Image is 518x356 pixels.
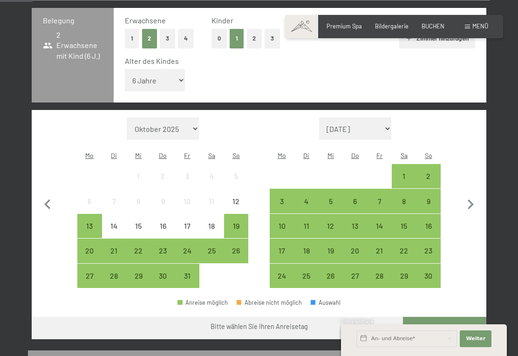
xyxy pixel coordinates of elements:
[211,16,233,25] span: Kinder
[417,172,439,195] div: 2
[271,272,293,294] div: 24
[343,239,367,263] div: Anreise möglich
[368,214,392,238] div: Anreise möglich
[102,214,126,238] div: Anreise nicht möglich
[200,247,223,269] div: 25
[127,247,150,269] div: 22
[224,239,248,263] div: Sun Oct 26 2025
[224,189,248,213] div: Sun Oct 12 2025
[150,164,175,188] div: Anreise nicht möglich
[78,272,101,294] div: 27
[343,189,367,213] div: Anreise möglich
[416,264,440,288] div: Anreise möglich
[303,151,309,159] abbr: Dienstag
[368,264,392,288] div: Anreise möglich
[175,164,199,188] div: Anreise nicht möglich
[77,264,102,288] div: Anreise möglich
[341,319,373,324] span: Schnellanfrage
[416,214,440,238] div: Anreise möglich
[176,247,198,269] div: 24
[126,239,150,263] div: Wed Oct 22 2025
[126,164,150,188] div: Anreise nicht möglich
[77,239,102,263] div: Mon Oct 20 2025
[103,247,125,269] div: 21
[344,222,366,245] div: 13
[175,264,199,288] div: Anreise möglich
[126,189,150,213] div: Wed Oct 08 2025
[472,22,488,30] span: Menü
[127,198,150,220] div: 8
[392,214,416,238] div: Sat Nov 15 2025
[224,164,248,188] div: Sun Oct 05 2025
[77,239,102,263] div: Anreise möglich
[270,264,294,288] div: Mon Nov 24 2025
[224,214,248,238] div: Sun Oct 19 2025
[344,198,366,220] div: 6
[368,198,391,220] div: 7
[320,222,342,245] div: 12
[224,239,248,263] div: Anreise möglich
[343,189,367,213] div: Thu Nov 06 2025
[416,264,440,288] div: Sun Nov 30 2025
[125,29,139,48] button: 1
[368,239,392,263] div: Anreise möglich
[126,239,150,263] div: Anreise möglich
[401,151,408,159] abbr: Samstag
[151,222,174,245] div: 16
[135,151,142,159] abbr: Mittwoch
[417,247,439,269] div: 23
[270,214,294,238] div: Mon Nov 10 2025
[176,222,198,245] div: 17
[416,239,440,263] div: Anreise möglich
[126,164,150,188] div: Wed Oct 01 2025
[270,214,294,238] div: Anreise möglich
[150,264,175,288] div: Thu Oct 30 2025
[368,214,392,238] div: Fri Nov 14 2025
[103,198,125,220] div: 7
[295,222,317,245] div: 11
[375,22,409,30] a: Bildergalerie
[416,189,440,213] div: Sun Nov 09 2025
[343,264,367,288] div: Anreise möglich
[184,151,190,159] abbr: Freitag
[211,29,227,48] button: 0
[175,239,199,263] div: Fri Oct 24 2025
[368,247,391,269] div: 21
[368,239,392,263] div: Fri Nov 21 2025
[393,222,415,245] div: 15
[344,247,366,269] div: 20
[102,239,126,263] div: Anreise möglich
[150,264,175,288] div: Anreise möglich
[77,264,102,288] div: Mon Oct 27 2025
[271,247,293,269] div: 17
[237,300,302,306] div: Abreise nicht möglich
[150,239,175,263] div: Anreise möglich
[151,198,174,220] div: 9
[151,172,174,195] div: 2
[151,247,174,269] div: 23
[461,117,480,288] button: Nächster Monat
[77,214,102,238] div: Mon Oct 13 2025
[319,214,343,238] div: Wed Nov 12 2025
[294,189,318,213] div: Anreise möglich
[320,247,342,269] div: 19
[294,264,318,288] div: Tue Nov 25 2025
[416,164,440,188] div: Anreise möglich
[368,272,391,294] div: 28
[200,222,223,245] div: 18
[199,189,224,213] div: Sat Oct 11 2025
[247,29,262,48] button: 2
[208,151,215,159] abbr: Samstag
[175,239,199,263] div: Anreise möglich
[344,272,366,294] div: 27
[102,189,126,213] div: Tue Oct 07 2025
[199,214,224,238] div: Anreise nicht möglich
[294,189,318,213] div: Tue Nov 04 2025
[150,164,175,188] div: Thu Oct 02 2025
[175,164,199,188] div: Fri Oct 03 2025
[38,117,57,288] button: Vorheriger Monat
[416,164,440,188] div: Sun Nov 02 2025
[78,198,101,220] div: 6
[271,222,293,245] div: 10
